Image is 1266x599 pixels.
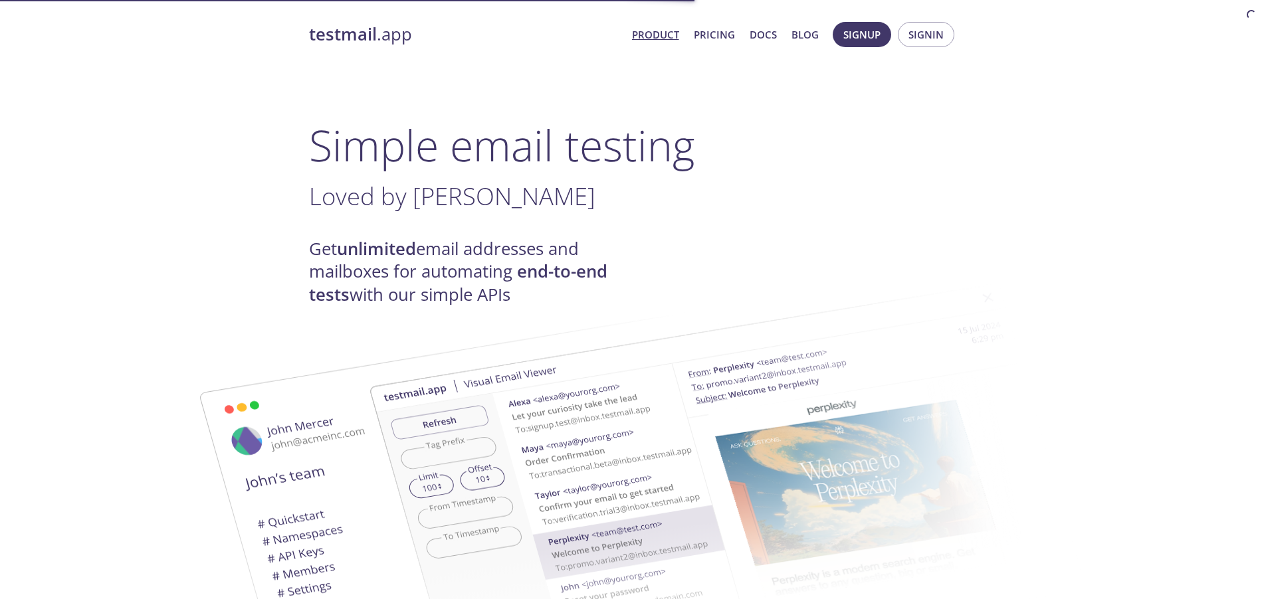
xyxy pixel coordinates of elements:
[694,26,735,43] a: Pricing
[309,120,958,171] h1: Simple email testing
[843,26,881,43] span: Signup
[791,26,819,43] a: Blog
[309,23,377,46] strong: testmail
[898,22,954,47] button: Signin
[309,23,621,46] a: testmail.app
[309,179,595,213] span: Loved by [PERSON_NAME]
[750,26,777,43] a: Docs
[337,237,416,260] strong: unlimited
[309,238,633,306] h4: Get email addresses and mailboxes for automating with our simple APIs
[309,260,607,305] strong: end-to-end tests
[833,22,891,47] button: Signup
[908,26,944,43] span: Signin
[632,26,679,43] a: Product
